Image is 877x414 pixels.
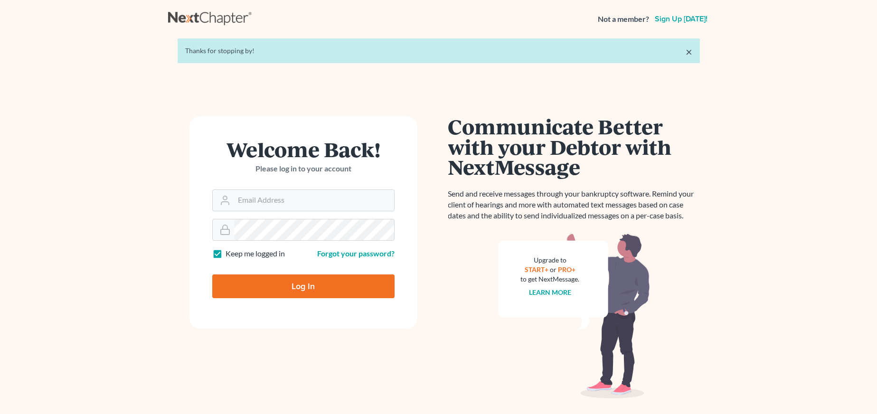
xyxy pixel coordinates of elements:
[521,255,580,265] div: Upgrade to
[226,248,285,259] label: Keep me logged in
[598,14,649,25] strong: Not a member?
[234,190,394,211] input: Email Address
[686,46,692,57] a: ×
[558,265,575,273] a: PRO+
[448,116,700,177] h1: Communicate Better with your Debtor with NextMessage
[212,139,395,160] h1: Welcome Back!
[653,15,709,23] a: Sign up [DATE]!
[185,46,692,56] div: Thanks for stopping by!
[521,274,580,284] div: to get NextMessage.
[212,163,395,174] p: Please log in to your account
[550,265,556,273] span: or
[448,188,700,221] p: Send and receive messages through your bankruptcy software. Remind your client of hearings and mo...
[529,288,571,296] a: Learn more
[317,249,395,258] a: Forgot your password?
[498,233,650,399] img: nextmessage_bg-59042aed3d76b12b5cd301f8e5b87938c9018125f34e5fa2b7a6b67550977c72.svg
[212,274,395,298] input: Log In
[525,265,548,273] a: START+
